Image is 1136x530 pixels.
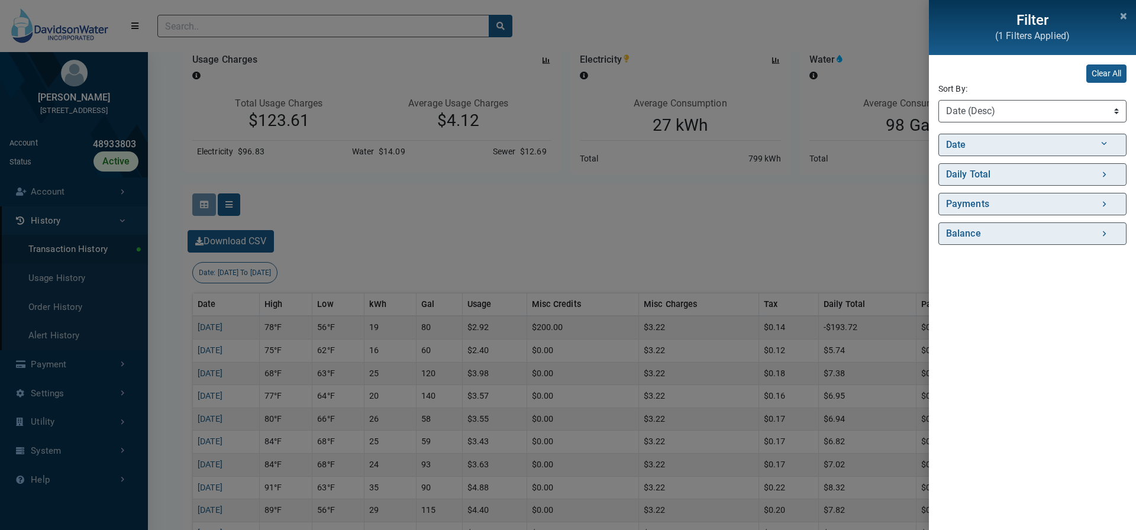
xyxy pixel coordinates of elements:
[938,163,1127,186] a: Daily Total
[938,83,967,95] label: Sort By:
[938,193,1127,215] a: Payments
[1116,2,1131,26] button: Close
[938,134,1127,156] a: Date
[1086,64,1127,83] button: Clear All
[943,12,1122,29] h2: Filter
[943,29,1122,43] p: (1 Filters Applied)
[938,222,1127,245] a: Balance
